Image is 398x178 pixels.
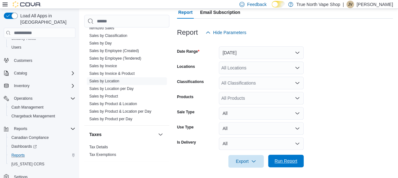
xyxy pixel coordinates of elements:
[268,155,304,167] button: Run Report
[89,153,116,157] a: Tax Exemptions
[177,49,199,54] label: Date Range
[89,109,151,114] span: Sales by Product & Location per Day
[11,153,25,158] span: Reports
[89,145,108,150] a: Tax Details
[177,140,196,145] label: Is Delivery
[219,107,304,120] button: All
[232,155,260,168] span: Export
[219,137,304,150] button: All
[295,96,300,101] button: Open list of options
[178,6,193,19] span: Report
[228,155,264,168] button: Export
[89,64,117,68] a: Sales by Invoice
[177,79,204,84] label: Classifications
[9,160,47,168] a: [US_STATE] CCRS
[200,6,240,19] span: Email Subscription
[9,151,27,159] a: Reports
[6,142,78,151] a: Dashboards
[343,1,344,8] p: |
[219,122,304,135] button: All
[11,125,30,133] button: Reports
[9,160,75,168] span: Washington CCRS
[11,95,75,102] span: Operations
[11,82,32,90] button: Inventory
[14,96,33,101] span: Operations
[11,56,75,64] span: Customers
[84,144,169,161] div: Taxes
[346,1,354,8] div: JenniferASM Vape
[11,125,75,133] span: Reports
[14,58,32,63] span: Customers
[89,56,141,61] a: Sales by Employee (Tendered)
[84,17,169,126] div: Sales
[177,64,195,69] label: Locations
[9,143,75,150] span: Dashboards
[6,133,78,142] button: Canadian Compliance
[11,69,75,77] span: Catalog
[18,13,75,25] span: Load All Apps in [GEOGRAPHIC_DATA]
[11,82,75,90] span: Inventory
[275,158,297,164] span: Run Report
[11,69,29,77] button: Catalog
[177,110,194,115] label: Sale Type
[9,143,39,150] a: Dashboards
[11,114,55,119] span: Chargeback Management
[1,81,78,90] button: Inventory
[11,162,44,167] span: [US_STATE] CCRS
[9,44,24,51] a: Users
[89,87,134,91] a: Sales by Location per Day
[89,110,151,114] a: Sales by Product & Location per Day
[89,34,127,38] a: Sales by Classification
[89,26,114,31] a: Itemized Sales
[89,117,132,122] a: Sales by Product per Day
[6,160,78,169] button: [US_STATE] CCRS
[219,46,304,59] button: [DATE]
[89,33,127,39] span: Sales by Classification
[6,112,78,121] button: Chargeback Management
[177,125,193,130] label: Use Type
[11,45,21,50] span: Users
[272,1,285,8] input: Dark Mode
[14,126,27,131] span: Reports
[14,71,27,76] span: Catalog
[357,1,393,8] p: [PERSON_NAME]
[177,29,198,36] h3: Report
[89,49,139,54] span: Sales by Employee (Created)
[213,29,246,36] span: Hide Parameters
[89,72,135,76] a: Sales by Invoice & Product
[6,151,78,160] button: Reports
[1,56,78,65] button: Customers
[89,145,108,150] span: Tax Details
[11,144,37,149] span: Dashboards
[296,1,340,8] p: True North Vape Shop
[13,1,41,8] img: Cova
[11,95,35,102] button: Operations
[89,94,118,99] a: Sales by Product
[89,132,155,138] button: Taxes
[1,124,78,133] button: Reports
[89,102,137,106] a: Sales by Product & Location
[177,94,193,99] label: Products
[9,134,75,141] span: Canadian Compliance
[14,83,29,88] span: Inventory
[6,103,78,112] button: Cash Management
[9,104,75,111] span: Cash Management
[295,65,300,70] button: Open list of options
[89,94,118,99] span: Sales by Product
[6,43,78,52] button: Users
[89,132,102,138] h3: Taxes
[9,151,75,159] span: Reports
[89,41,112,46] a: Sales by Day
[9,112,75,120] span: Chargeback Management
[9,44,75,51] span: Users
[89,79,119,84] a: Sales by Location
[9,134,51,141] a: Canadian Compliance
[348,1,352,8] span: JV
[295,80,300,86] button: Open list of options
[89,49,139,53] a: Sales by Employee (Created)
